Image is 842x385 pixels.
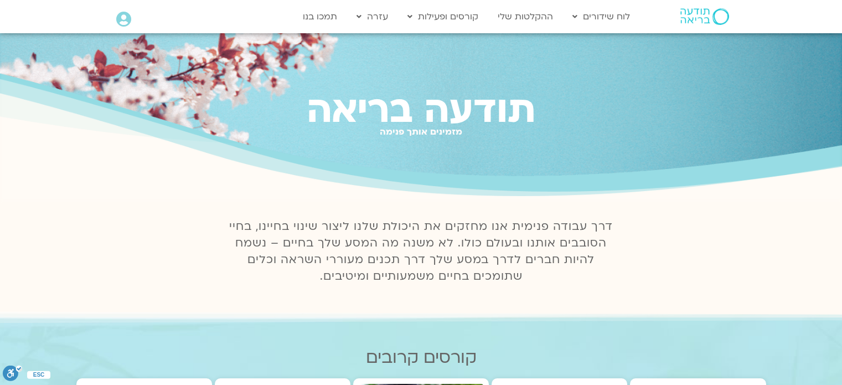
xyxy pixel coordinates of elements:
a: לוח שידורים [567,6,636,27]
a: עזרה [351,6,394,27]
h2: קורסים קרובים [76,348,766,367]
a: ההקלטות שלי [492,6,559,27]
p: דרך עבודה פנימית אנו מחזקים את היכולת שלנו ליצור שינוי בחיינו, בחיי הסובבים אותנו ובעולם כולו. לא... [223,218,619,285]
a: קורסים ופעילות [402,6,484,27]
a: תמכו בנו [297,6,343,27]
img: תודעה בריאה [680,8,729,25]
